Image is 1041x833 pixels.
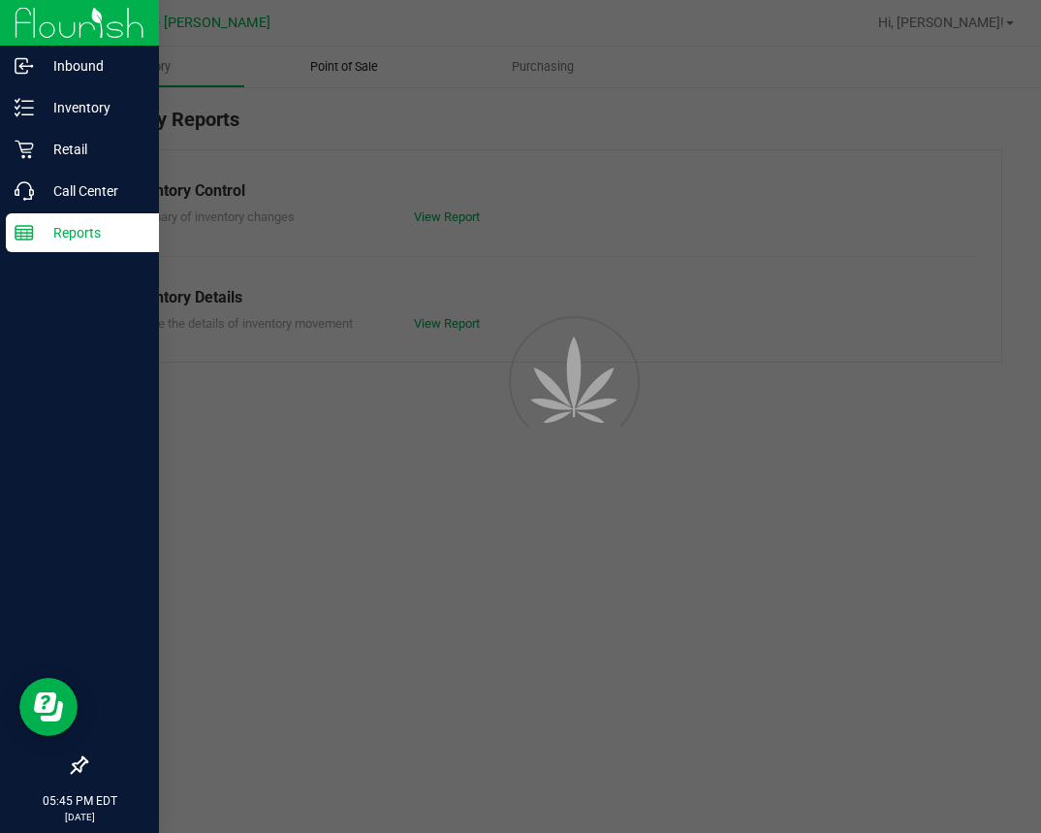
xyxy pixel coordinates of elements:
p: Inbound [34,54,150,78]
iframe: Resource center [19,678,78,736]
p: 05:45 PM EDT [9,792,150,810]
p: Reports [34,221,150,244]
inline-svg: Reports [15,223,34,242]
p: Call Center [34,179,150,203]
inline-svg: Inventory [15,98,34,117]
inline-svg: Call Center [15,181,34,201]
inline-svg: Inbound [15,56,34,76]
p: Retail [34,138,150,161]
p: Inventory [34,96,150,119]
p: [DATE] [9,810,150,824]
inline-svg: Retail [15,140,34,159]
